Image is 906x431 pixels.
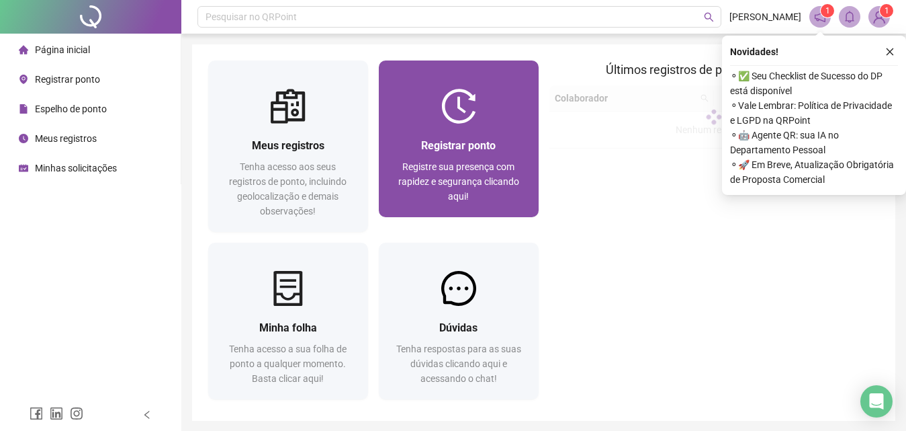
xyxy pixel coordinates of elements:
span: 1 [825,6,830,15]
span: file [19,104,28,114]
span: Meus registros [35,133,97,144]
span: Tenha acesso aos seus registros de ponto, incluindo geolocalização e demais observações! [229,161,347,217]
span: ⚬ ✅ Seu Checklist de Sucesso do DP está disponível [730,69,898,98]
span: home [19,45,28,54]
span: Novidades ! [730,44,778,59]
span: instagram [70,407,83,420]
span: search [704,12,714,22]
span: left [142,410,152,420]
span: Registrar ponto [35,74,100,85]
span: Meus registros [252,139,324,152]
span: Registre sua presença com rapidez e segurança clicando aqui! [398,161,519,202]
span: Tenha acesso a sua folha de ponto a qualquer momento. Basta clicar aqui! [229,344,347,384]
span: close [885,47,895,56]
span: clock-circle [19,134,28,143]
span: Últimos registros de ponto sincronizados [606,63,823,77]
span: linkedin [50,407,63,420]
span: Página inicial [35,44,90,55]
sup: 1 [821,4,834,17]
span: [PERSON_NAME] [729,9,801,24]
a: Minha folhaTenha acesso a sua folha de ponto a qualquer momento. Basta clicar aqui! [208,243,368,399]
span: notification [814,11,826,23]
span: facebook [30,407,43,420]
a: Registrar pontoRegistre sua presença com rapidez e segurança clicando aqui! [379,61,539,217]
a: Meus registrosTenha acesso aos seus registros de ponto, incluindo geolocalização e demais observa... [208,61,368,232]
span: ⚬ 🤖 Agente QR: sua IA no Departamento Pessoal [730,128,898,157]
span: 1 [885,6,889,15]
span: Minhas solicitações [35,163,117,173]
span: Espelho de ponto [35,104,107,114]
span: ⚬ 🚀 Em Breve, Atualização Obrigatória de Proposta Comercial [730,157,898,187]
span: schedule [19,163,28,173]
span: bell [844,11,856,23]
span: Tenha respostas para as suas dúvidas clicando aqui e acessando o chat! [396,344,521,384]
span: Minha folha [259,321,317,334]
span: Dúvidas [439,321,478,334]
span: ⚬ Vale Lembrar: Política de Privacidade e LGPD na QRPoint [730,98,898,128]
span: environment [19,75,28,84]
img: 81953 [869,7,889,27]
div: Open Intercom Messenger [860,385,893,418]
span: Registrar ponto [421,139,496,152]
a: DúvidasTenha respostas para as suas dúvidas clicando aqui e acessando o chat! [379,243,539,399]
sup: Atualize o seu contato no menu Meus Dados [880,4,893,17]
